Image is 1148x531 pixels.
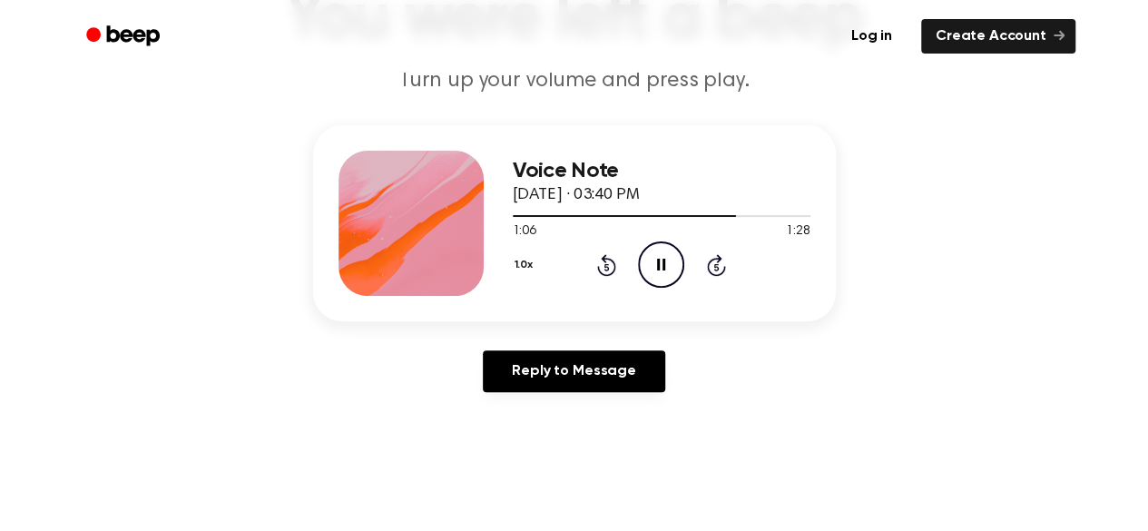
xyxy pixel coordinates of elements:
[483,350,664,392] a: Reply to Message
[513,187,640,203] span: [DATE] · 03:40 PM
[921,19,1075,54] a: Create Account
[226,66,923,96] p: Turn up your volume and press play.
[833,15,910,57] a: Log in
[513,222,536,241] span: 1:06
[513,159,810,183] h3: Voice Note
[513,250,540,280] button: 1.0x
[74,19,176,54] a: Beep
[786,222,809,241] span: 1:28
